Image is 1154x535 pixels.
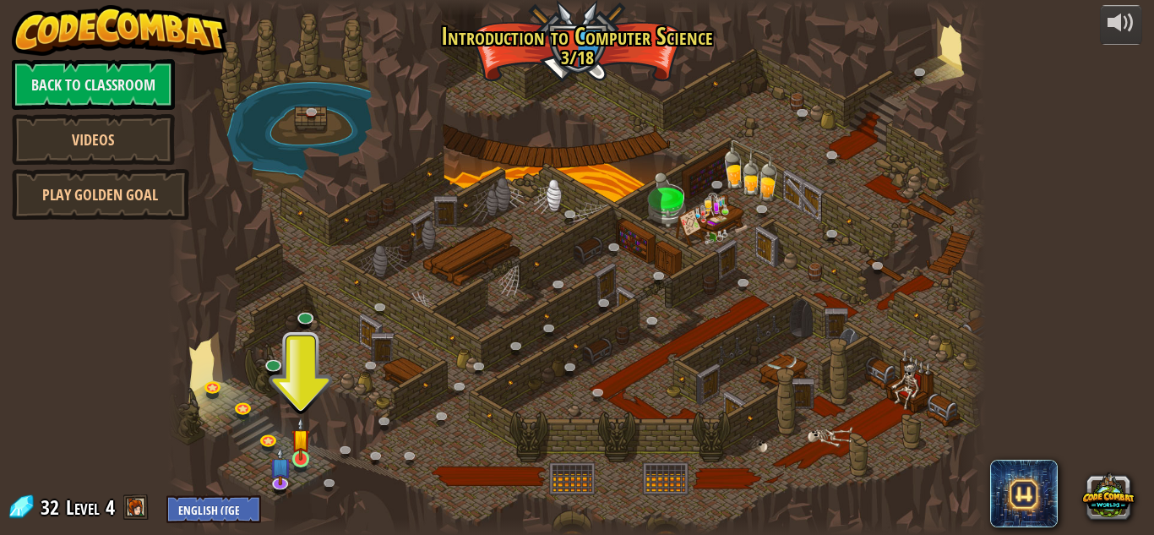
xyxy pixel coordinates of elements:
[106,494,115,521] span: 4
[12,5,228,56] img: CodeCombat - Learn how to code by playing a game
[12,114,175,165] a: Videos
[269,447,291,485] img: level-banner-unstarted-subscriber.png
[12,169,189,220] a: Play Golden Goal
[291,417,311,461] img: level-banner-started.png
[41,494,64,521] span: 32
[12,59,175,110] a: Back to Classroom
[1100,5,1142,45] button: Adjust volume
[66,494,100,521] span: Level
